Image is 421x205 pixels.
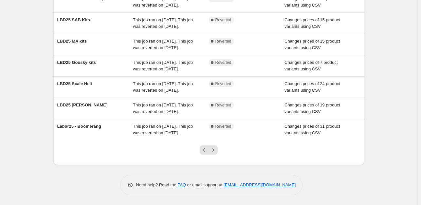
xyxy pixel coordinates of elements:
[133,17,193,29] span: This job ran on [DATE]. This job was reverted on [DATE].
[224,182,296,187] a: [EMAIL_ADDRESS][DOMAIN_NAME]
[200,145,218,155] nav: Pagination
[284,102,340,114] span: Changes prices of 19 product variants using CSV
[136,182,178,187] span: Need help? Read the
[284,81,340,93] span: Changes prices of 24 product variants using CSV
[215,39,231,44] span: Reverted
[215,17,231,23] span: Reverted
[177,182,186,187] a: FAQ
[215,81,231,86] span: Reverted
[186,182,224,187] span: or email support at
[57,81,92,86] span: LBD25 Scale Heli
[57,39,87,44] span: LBD25 MA kits
[133,102,193,114] span: This job ran on [DATE]. This job was reverted on [DATE].
[57,17,90,22] span: LBD25 SAB Kits
[133,81,193,93] span: This job ran on [DATE]. This job was reverted on [DATE].
[215,60,231,65] span: Reverted
[57,102,108,107] span: LBD25 [PERSON_NAME]
[215,102,231,108] span: Reverted
[284,39,340,50] span: Changes prices of 15 product variants using CSV
[57,124,101,129] span: Labor25 - Boomerang
[284,124,340,135] span: Changes prices of 31 product variants using CSV
[57,60,96,65] span: LBD25 Goosky kits
[215,124,231,129] span: Reverted
[133,39,193,50] span: This job ran on [DATE]. This job was reverted on [DATE].
[209,145,218,155] button: Next
[284,60,338,71] span: Changes prices of 7 product variants using CSV
[284,17,340,29] span: Changes prices of 15 product variants using CSV
[133,60,193,71] span: This job ran on [DATE]. This job was reverted on [DATE].
[133,124,193,135] span: This job ran on [DATE]. This job was reverted on [DATE].
[200,145,209,155] button: Previous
